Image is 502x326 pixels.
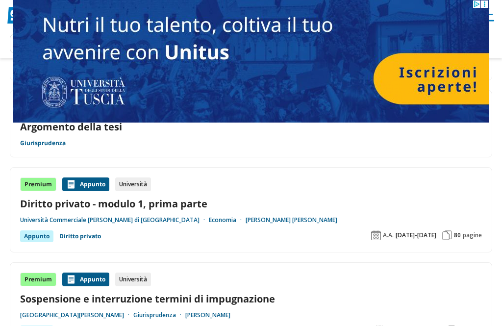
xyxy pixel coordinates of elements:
[371,230,381,240] img: Anno accademico
[62,273,109,286] div: Appunto
[246,216,337,224] a: [PERSON_NAME] [PERSON_NAME]
[66,179,76,189] img: Appunti contenuto
[442,230,452,240] img: Pagine
[463,231,482,239] span: pagine
[59,230,101,242] a: Diritto privato
[396,231,436,239] span: [DATE]-[DATE]
[20,139,66,147] a: Giurisprudenza
[383,231,394,239] span: A.A.
[20,230,53,242] div: Appunto
[62,177,109,191] div: Appunto
[20,197,482,210] a: Diritto privato - modulo 1, prima parte
[10,34,49,53] button: Filtra
[185,311,230,319] a: [PERSON_NAME]
[66,275,76,284] img: Appunti contenuto
[20,273,56,286] div: Premium
[115,273,151,286] div: Università
[133,311,185,319] a: Giurisprudenza
[20,120,122,133] a: Argomento della tesi
[20,292,482,305] a: Sospensione e interruzione termini di impugnazione
[454,231,461,239] span: 80
[20,311,133,319] a: [GEOGRAPHIC_DATA][PERSON_NAME]
[115,177,151,191] div: Università
[20,177,56,191] div: Premium
[20,216,209,224] a: Università Commerciale [PERSON_NAME] di [GEOGRAPHIC_DATA]
[209,216,246,224] a: Economia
